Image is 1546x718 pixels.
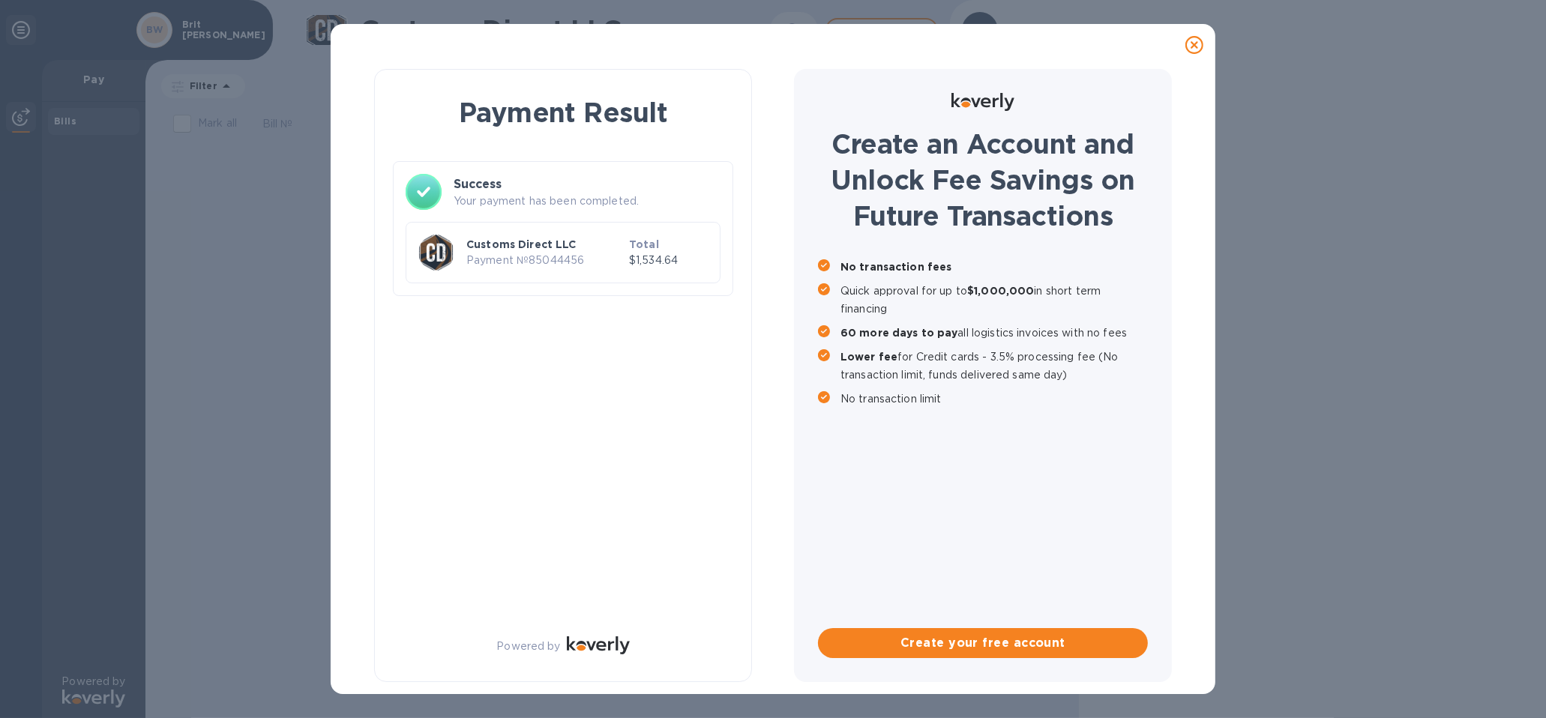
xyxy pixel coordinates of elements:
[840,327,958,339] b: 60 more days to pay
[951,93,1014,111] img: Logo
[466,253,623,268] p: Payment № 85044456
[567,636,630,654] img: Logo
[818,126,1148,234] h1: Create an Account and Unlock Fee Savings on Future Transactions
[840,324,1148,342] p: all logistics invoices with no fees
[399,94,727,131] h1: Payment Result
[840,348,1148,384] p: for Credit cards - 3.5% processing fee (No transaction limit, funds delivered same day)
[818,628,1148,658] button: Create your free account
[840,261,952,273] b: No transaction fees
[466,237,623,252] p: Customs Direct LLC
[840,282,1148,318] p: Quick approval for up to in short term financing
[629,253,708,268] p: $1,534.64
[454,193,721,209] p: Your payment has been completed.
[840,390,1148,408] p: No transaction limit
[454,175,721,193] h3: Success
[830,634,1136,652] span: Create your free account
[967,285,1034,297] b: $1,000,000
[629,238,659,250] b: Total
[840,351,897,363] b: Lower fee
[496,639,560,654] p: Powered by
